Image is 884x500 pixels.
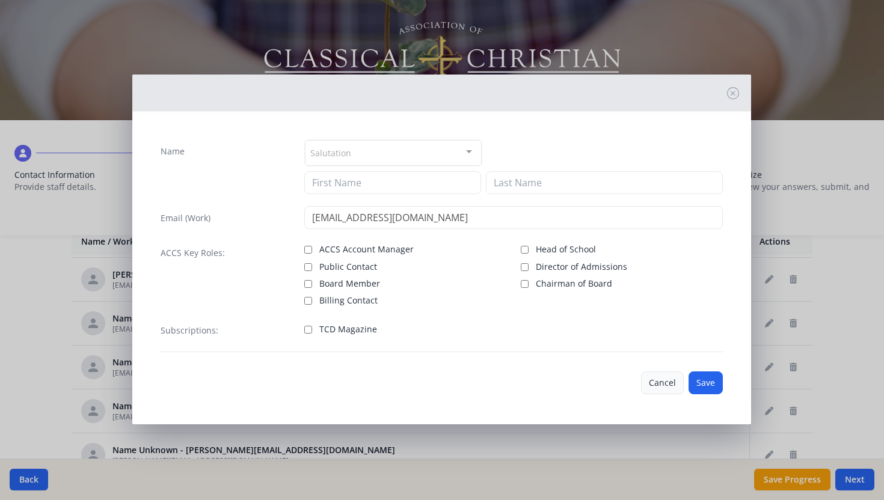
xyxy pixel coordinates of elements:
button: Cancel [641,371,684,394]
span: ACCS Account Manager [319,243,414,255]
span: Board Member [319,278,380,290]
span: Head of School [536,243,596,255]
span: Billing Contact [319,294,378,306]
input: Public Contact [304,263,312,271]
span: Public Contact [319,261,377,273]
input: Last Name [486,171,723,194]
input: Billing Contact [304,297,312,305]
span: Chairman of Board [536,278,612,290]
label: Subscriptions: [161,325,218,337]
input: TCD Magazine [304,326,312,334]
button: Save [689,371,723,394]
input: contact@site.com [304,206,723,229]
input: Chairman of Board [521,280,529,288]
input: ACCS Account Manager [304,246,312,254]
span: Salutation [310,145,351,159]
span: Director of Admissions [536,261,627,273]
input: First Name [304,171,481,194]
input: Board Member [304,280,312,288]
span: TCD Magazine [319,323,377,335]
input: Director of Admissions [521,263,529,271]
label: Name [161,145,185,157]
label: Email (Work) [161,212,210,224]
label: ACCS Key Roles: [161,247,225,259]
input: Head of School [521,246,529,254]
